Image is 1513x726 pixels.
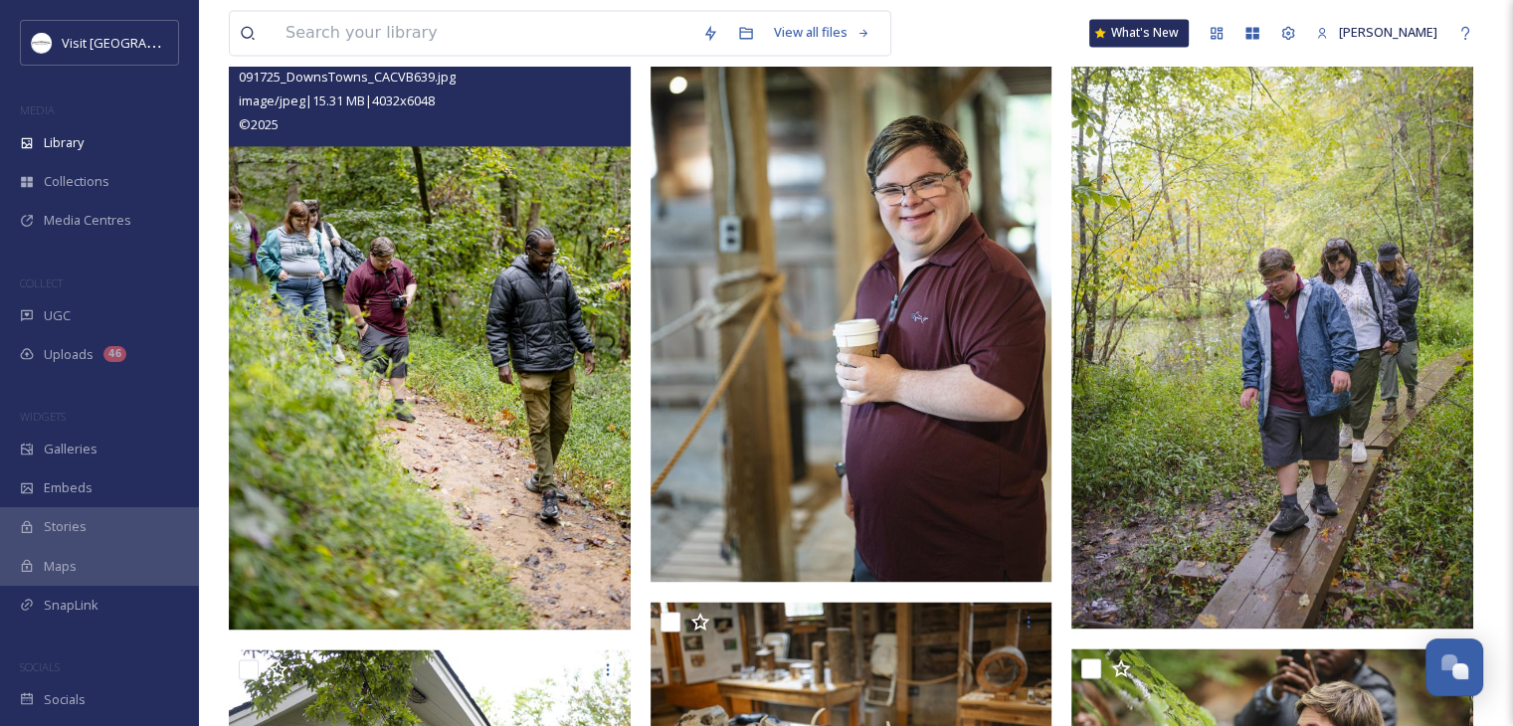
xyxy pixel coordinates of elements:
img: 091725_DownsTowns_CACVB273.jpg [1071,26,1473,629]
input: Search your library [276,11,692,55]
span: Maps [44,557,77,576]
span: Stories [44,517,87,536]
a: View all files [764,13,880,52]
img: Circle%20Logo.png [32,33,52,53]
span: SOCIALS [20,659,60,674]
div: 46 [103,346,126,362]
span: UGC [44,306,71,325]
span: Galleries [44,440,97,458]
a: [PERSON_NAME] [1306,13,1447,52]
button: Open Chat [1425,638,1483,696]
span: Socials [44,690,86,709]
span: [PERSON_NAME] [1339,23,1437,41]
span: Embeds [44,478,93,497]
span: Visit [GEOGRAPHIC_DATA] [62,33,216,52]
span: © 2025 [239,115,279,133]
span: Library [44,133,84,152]
a: What's New [1089,19,1189,47]
span: Uploads [44,345,94,364]
span: COLLECT [20,275,63,290]
span: SnapLink [44,596,98,615]
span: Media Centres [44,211,131,230]
span: WIDGETS [20,409,66,424]
span: image/jpeg | 15.31 MB | 4032 x 6048 [239,91,435,109]
span: 091725_DownsTowns_CACVB639.jpg [239,68,456,86]
img: 091725_DownsTowns_CACVB639.jpg [229,27,631,630]
span: Collections [44,172,109,191]
span: MEDIA [20,102,55,117]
